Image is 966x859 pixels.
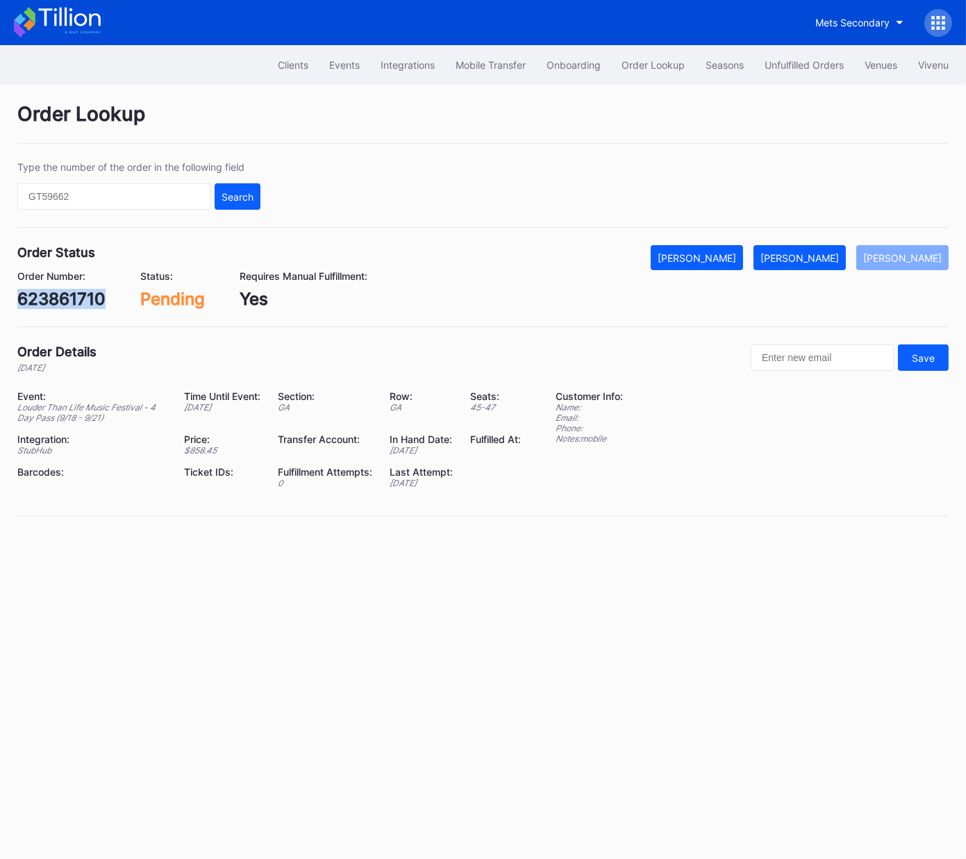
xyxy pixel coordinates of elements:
[470,433,521,445] div: Fulfilled At:
[805,10,914,35] button: Mets Secondary
[278,59,308,71] div: Clients
[456,59,526,71] div: Mobile Transfer
[240,289,367,309] div: Yes
[329,59,360,71] div: Events
[17,102,949,144] div: Order Lookup
[140,270,205,282] div: Status:
[17,445,167,456] div: StubHub
[390,466,453,478] div: Last Attempt:
[17,289,106,309] div: 623861710
[865,59,897,71] div: Venues
[854,52,908,78] button: Venues
[17,402,167,423] div: Louder Than Life Music Festival - 4 Day Pass (9/18 - 9/21)
[863,252,942,264] div: [PERSON_NAME]
[278,466,372,478] div: Fulfillment Attempts:
[556,390,623,402] div: Customer Info:
[140,289,205,309] div: Pending
[912,352,935,364] div: Save
[17,344,97,359] div: Order Details
[695,52,754,78] button: Seasons
[17,161,260,173] div: Type the number of the order in the following field
[622,59,685,71] div: Order Lookup
[278,478,372,488] div: 0
[470,390,521,402] div: Seats:
[815,17,890,28] div: Mets Secondary
[17,362,97,373] div: [DATE]
[17,245,95,260] div: Order Status
[370,52,445,78] button: Integrations
[240,270,367,282] div: Requires Manual Fulfillment:
[918,59,949,71] div: Vivenu
[445,52,536,78] button: Mobile Transfer
[658,252,736,264] div: [PERSON_NAME]
[184,445,260,456] div: $ 858.45
[17,433,167,445] div: Integration:
[278,402,372,412] div: GA
[556,433,623,444] div: Notes: mobile
[706,59,744,71] div: Seasons
[184,433,260,445] div: Price:
[751,344,894,371] input: Enter new email
[390,478,453,488] div: [DATE]
[898,344,949,371] button: Save
[319,52,370,78] button: Events
[390,402,453,412] div: GA
[17,390,167,402] div: Event:
[278,433,372,445] div: Transfer Account:
[267,52,319,78] button: Clients
[390,433,453,445] div: In Hand Date:
[760,252,839,264] div: [PERSON_NAME]
[381,59,435,71] div: Integrations
[753,245,846,270] button: [PERSON_NAME]
[765,59,844,71] div: Unfulfilled Orders
[184,402,260,412] div: [DATE]
[856,245,949,270] button: [PERSON_NAME]
[17,466,167,478] div: Barcodes:
[184,466,260,478] div: Ticket IDs:
[184,390,260,402] div: Time Until Event:
[754,52,854,78] button: Unfulfilled Orders
[547,59,601,71] div: Onboarding
[611,52,695,78] button: Order Lookup
[17,183,211,210] input: GT59662
[556,402,623,412] div: Name:
[651,245,743,270] button: [PERSON_NAME]
[536,52,611,78] button: Onboarding
[390,390,453,402] div: Row:
[470,402,521,412] div: 45 - 47
[908,52,959,78] button: Vivenu
[222,191,253,203] div: Search
[556,423,623,433] div: Phone:
[556,412,623,423] div: Email:
[390,445,453,456] div: [DATE]
[215,183,260,210] button: Search
[17,270,106,282] div: Order Number:
[278,390,372,402] div: Section:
